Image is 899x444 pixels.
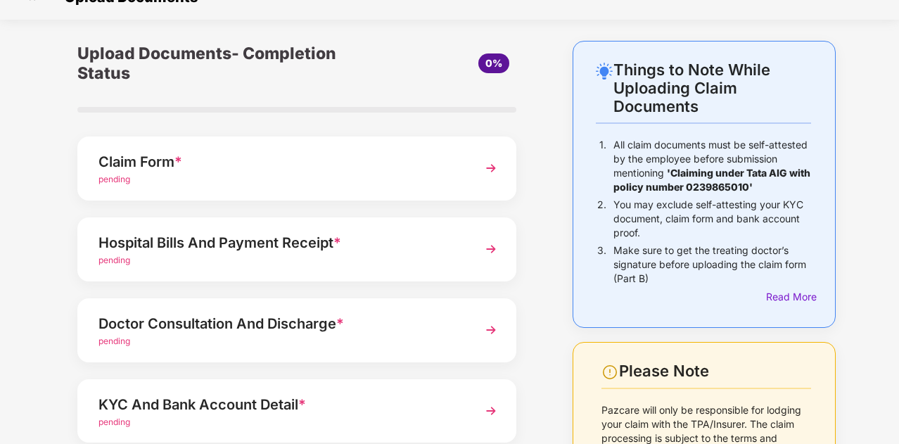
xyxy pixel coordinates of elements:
[613,167,810,193] b: 'Claiming under Tata AIG with policy number 0239865010'
[98,174,130,184] span: pending
[98,151,462,173] div: Claim Form
[98,312,462,335] div: Doctor Consultation And Discharge
[766,289,811,305] div: Read More
[613,61,811,115] div: Things to Note While Uploading Claim Documents
[596,63,613,80] img: svg+xml;base64,PHN2ZyB4bWxucz0iaHR0cDovL3d3dy53My5vcmcvMjAwMC9zdmciIHdpZHRoPSIyNC4wOTMiIGhlaWdodD...
[478,398,504,424] img: svg+xml;base64,PHN2ZyBpZD0iTmV4dCIgeG1sbnM9Imh0dHA6Ly93d3cudzMub3JnLzIwMDAvc3ZnIiB3aWR0aD0iMzYiIG...
[485,57,502,69] span: 0%
[98,336,130,346] span: pending
[599,138,606,194] p: 1.
[619,362,811,381] div: Please Note
[98,393,462,416] div: KYC And Bank Account Detail
[98,255,130,265] span: pending
[478,236,504,262] img: svg+xml;base64,PHN2ZyBpZD0iTmV4dCIgeG1sbnM9Imh0dHA6Ly93d3cudzMub3JnLzIwMDAvc3ZnIiB3aWR0aD0iMzYiIG...
[597,243,606,286] p: 3.
[613,243,811,286] p: Make sure to get the treating doctor’s signature before uploading the claim form (Part B)
[613,198,811,240] p: You may exclude self-attesting your KYC document, claim form and bank account proof.
[597,198,606,240] p: 2.
[601,364,618,381] img: svg+xml;base64,PHN2ZyBpZD0iV2FybmluZ18tXzI0eDI0IiBkYXRhLW5hbWU9Ildhcm5pbmcgLSAyNHgyNCIgeG1sbnM9Im...
[98,417,130,427] span: pending
[478,156,504,181] img: svg+xml;base64,PHN2ZyBpZD0iTmV4dCIgeG1sbnM9Imh0dHA6Ly93d3cudzMub3JnLzIwMDAvc3ZnIiB3aWR0aD0iMzYiIG...
[478,317,504,343] img: svg+xml;base64,PHN2ZyBpZD0iTmV4dCIgeG1sbnM9Imh0dHA6Ly93d3cudzMub3JnLzIwMDAvc3ZnIiB3aWR0aD0iMzYiIG...
[77,41,370,86] div: Upload Documents- Completion Status
[98,231,462,254] div: Hospital Bills And Payment Receipt
[613,138,811,194] p: All claim documents must be self-attested by the employee before submission mentioning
